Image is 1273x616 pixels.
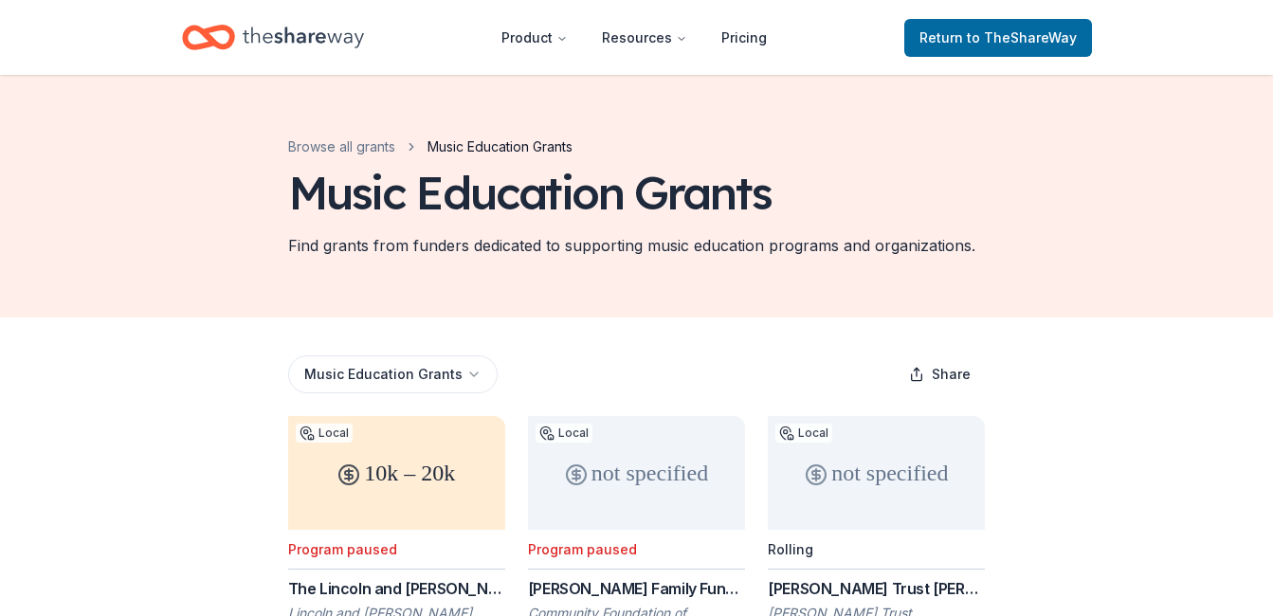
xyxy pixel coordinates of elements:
[894,355,986,393] button: Share
[288,577,505,600] div: The Lincoln and [PERSON_NAME] Foundation Grant
[706,19,782,57] a: Pricing
[528,577,745,600] div: [PERSON_NAME] Family Fund Grant Program
[288,416,505,530] div: 10k – 20k
[775,424,832,443] div: Local
[288,234,975,257] div: Find grants from funders dedicated to supporting music education programs and organizations.
[528,416,745,530] div: not specified
[587,19,702,57] button: Resources
[768,577,985,600] div: [PERSON_NAME] Trust [PERSON_NAME]
[486,19,583,57] button: Product
[296,424,353,443] div: Local
[288,136,395,158] a: Browse all grants
[288,541,397,557] div: Program paused
[288,166,772,219] div: Music Education Grants
[427,136,573,158] span: Music Education Grants
[768,416,985,530] div: not specified
[536,424,592,443] div: Local
[932,363,971,386] span: Share
[288,136,573,158] nav: breadcrumb
[486,15,782,60] nav: Main
[919,27,1077,49] span: Return
[182,15,364,60] a: Home
[768,541,813,557] div: Rolling
[528,541,637,557] div: Program paused
[904,19,1092,57] a: Returnto TheShareWay
[967,29,1077,45] span: to TheShareWay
